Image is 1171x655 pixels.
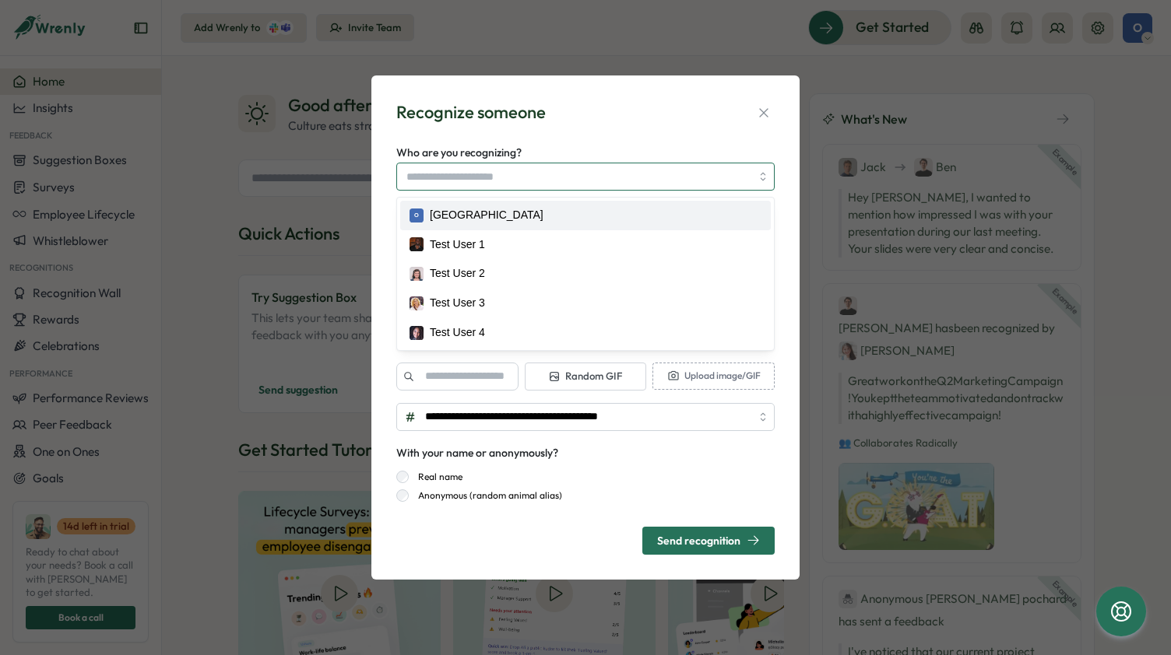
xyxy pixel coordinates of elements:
span: O [414,211,419,219]
label: Anonymous (random animal alias) [409,489,562,502]
div: With your name or anonymously? [396,445,558,462]
button: Random GIF [525,363,647,391]
label: Real name [409,471,462,483]
div: Test User 2 [430,265,485,282]
label: Who are you recognizing? [396,145,522,162]
span: Random GIF [548,370,622,384]
img: Test User 2 [410,267,424,281]
div: Test User 1 [430,236,485,254]
img: Test User 1 [410,237,424,251]
div: Test User 4 [430,324,485,342]
div: Test User 3 [430,295,485,312]
div: Recognize someone [396,100,546,124]
div: Send recognition [657,534,760,547]
div: [GEOGRAPHIC_DATA] [430,207,543,224]
img: Test User 3 [410,296,424,310]
button: Send recognition [642,527,775,555]
img: Test User 4 [410,326,424,340]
